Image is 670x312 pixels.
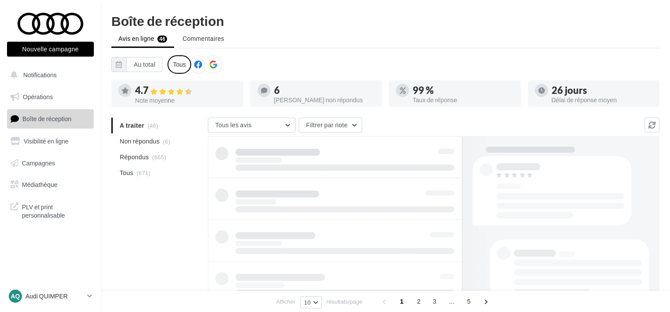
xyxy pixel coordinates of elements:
p: Audi QUIMPER [25,292,84,301]
span: Notifications [23,71,57,79]
span: Tous [120,169,133,177]
span: Médiathèque [22,181,57,188]
button: Tous les avis [208,118,296,133]
div: 99 % [413,86,514,95]
span: Afficher [276,298,296,306]
span: (671) [136,169,150,176]
a: AQ Audi QUIMPER [7,288,94,305]
button: Au total [111,57,163,72]
div: Note moyenne [135,97,236,104]
div: Taux de réponse [413,97,514,103]
div: 26 jours [552,86,653,95]
span: (6) [163,138,171,145]
span: Non répondus [120,137,160,146]
a: PLV et print personnalisable [5,197,96,223]
span: résultats/page [327,298,363,306]
a: Visibilité en ligne [5,132,96,151]
div: Tous [167,55,191,74]
div: Délai de réponse moyen [552,97,653,103]
div: 6 [274,86,375,95]
button: Filtrer par note [299,118,362,133]
span: 10 [304,299,311,306]
button: Notifications [5,66,92,84]
a: Médiathèque [5,176,96,194]
span: 3 [428,294,442,308]
span: AQ [11,292,20,301]
span: (665) [152,154,166,161]
span: 1 [395,294,409,308]
span: ... [445,294,459,308]
a: Opérations [5,88,96,106]
span: Visibilité en ligne [24,137,68,145]
button: 10 [300,296,322,308]
span: 5 [462,294,476,308]
div: Boîte de réception [111,14,659,27]
span: Boîte de réception [22,115,71,122]
div: 4.7 [135,86,236,96]
span: Campagnes [22,159,55,166]
span: Répondus [120,153,149,161]
span: PLV et print personnalisable [22,201,90,220]
span: 2 [412,294,426,308]
a: Boîte de réception [5,109,96,128]
div: [PERSON_NAME] non répondus [274,97,375,103]
a: Campagnes [5,154,96,172]
span: Opérations [23,93,53,100]
button: Au total [126,57,163,72]
button: Nouvelle campagne [7,42,94,57]
span: Tous les avis [215,121,252,129]
span: Commentaires [182,35,224,42]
